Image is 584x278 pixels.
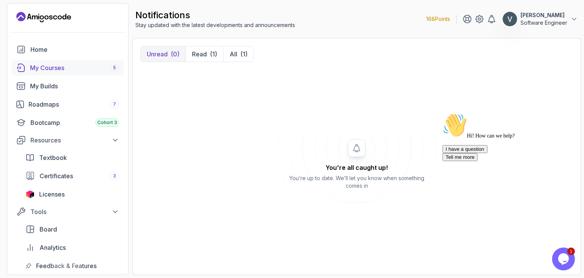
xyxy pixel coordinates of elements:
[113,65,116,71] span: 5
[40,243,66,252] span: Analytics
[135,9,295,21] h2: notifications
[286,163,427,172] h2: You're all caught up!
[141,46,186,62] button: Unread(0)
[521,11,567,19] p: [PERSON_NAME]
[29,100,119,109] div: Roadmaps
[135,21,295,29] p: Stay updated with the latest developments and announcements
[210,50,217,59] div: (1)
[3,3,140,51] div: 👋Hi! How can we help?I have a questionTell me more
[21,222,124,237] a: board
[12,133,124,147] button: Resources
[30,63,119,72] div: My Courses
[440,110,576,244] iframe: chat widget
[12,78,124,94] a: builds
[147,50,168,59] p: Unread
[113,173,116,179] span: 3
[30,207,119,216] div: Tools
[503,12,517,26] img: user profile image
[186,46,223,62] button: Read(1)
[25,190,35,198] img: jetbrains icon
[30,81,119,91] div: My Builds
[3,35,48,43] button: I have a question
[16,11,71,23] a: Landing page
[3,3,27,27] img: :wave:
[230,50,237,59] p: All
[30,136,119,145] div: Resources
[426,15,450,23] p: 168 Points
[12,205,124,219] button: Tools
[21,258,124,273] a: feedback
[39,190,65,199] span: Licenses
[3,43,38,51] button: Tell me more
[30,118,119,127] div: Bootcamp
[286,174,427,190] p: You’re up to date. We’ll let you know when something comes in
[223,46,254,62] button: All(1)
[21,168,124,184] a: certificates
[12,60,124,75] a: courses
[521,19,567,27] p: Software Engineer
[12,97,124,112] a: roadmaps
[97,120,117,126] span: Cohort 3
[12,115,124,130] a: bootcamp
[30,45,119,54] div: Home
[240,50,248,59] div: (1)
[192,50,207,59] p: Read
[40,171,73,181] span: Certificates
[21,240,124,255] a: analytics
[21,187,124,202] a: licenses
[36,261,97,270] span: Feedback & Features
[3,23,75,29] span: Hi! How can we help?
[21,150,124,165] a: textbook
[12,42,124,57] a: home
[40,225,57,234] span: Board
[113,101,116,107] span: 7
[552,248,576,270] iframe: chat widget
[39,153,67,162] span: Textbook
[502,11,578,27] button: user profile image[PERSON_NAME]Software Engineer
[171,50,179,59] div: (0)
